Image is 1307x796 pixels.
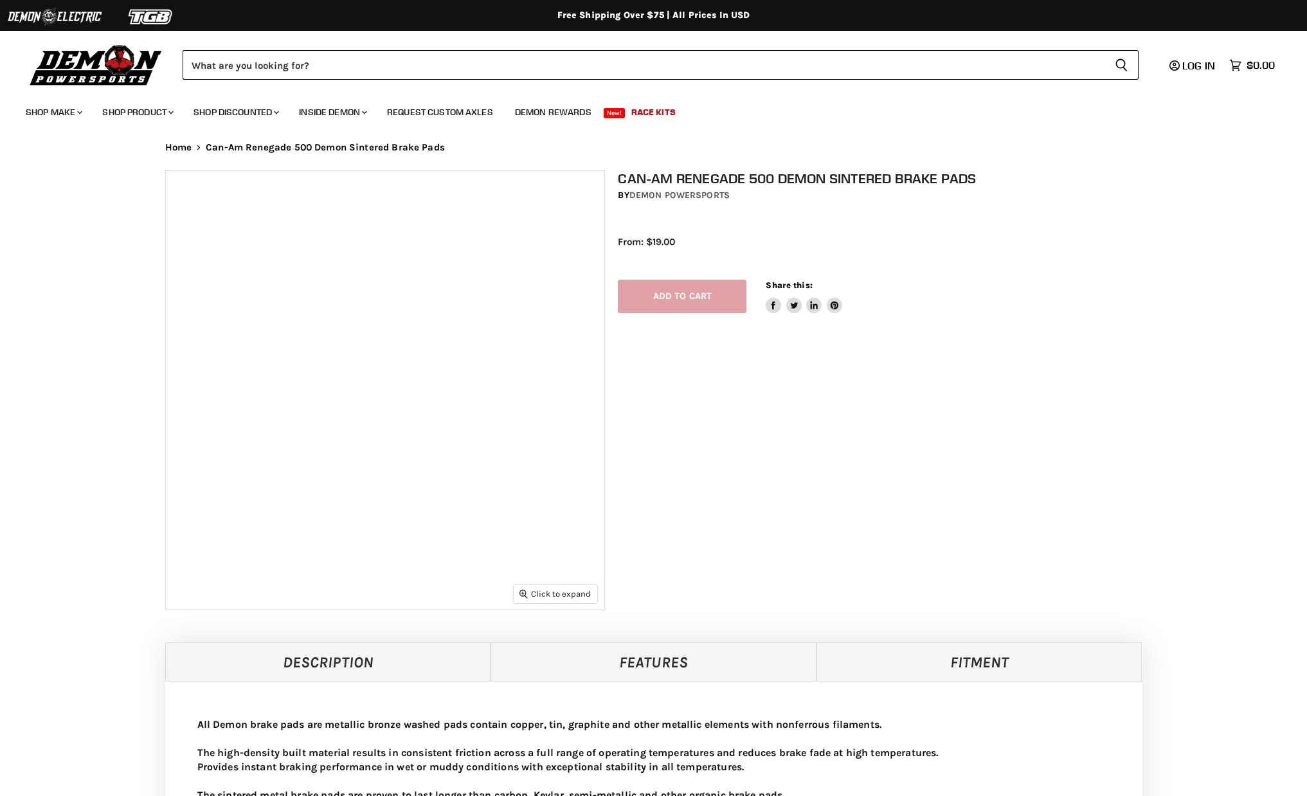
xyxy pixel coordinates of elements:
[93,99,181,125] a: Shop Product
[206,142,445,153] span: Can-Am Renegade 500 Demon Sintered Brake Pads
[16,99,90,125] a: Shop Make
[103,5,199,29] img: TGB Logo 2
[6,5,103,29] img: Demon Electric Logo 2
[1182,59,1215,72] span: Log in
[766,280,842,314] aside: Share this:
[183,50,1139,80] form: Product
[766,280,812,290] span: Share this:
[377,99,503,125] a: Request Custom Axles
[1223,56,1281,75] a: $0.00
[618,236,675,248] span: From: $19.00
[618,170,1155,186] h1: Can-Am Renegade 500 Demon Sintered Brake Pads
[289,99,375,125] a: Inside Demon
[491,642,816,681] a: Features
[1247,59,1275,71] span: $0.00
[26,42,167,87] img: Demon Powersports
[184,99,287,125] a: Shop Discounted
[618,188,1155,203] div: by
[1164,60,1223,71] a: Log in
[604,108,626,118] span: New!
[140,142,1168,153] nav: Breadcrumbs
[629,190,730,201] a: Demon Powersports
[514,585,597,602] button: Click to expand
[140,10,1168,21] div: Free Shipping Over $75 | All Prices In USD
[165,642,491,681] a: Description
[816,642,1142,681] a: Fitment
[622,99,685,125] a: Race Kits
[505,99,601,125] a: Demon Rewards
[16,94,1272,125] ul: Main menu
[1104,50,1139,80] button: Search
[165,142,192,153] a: Home
[519,589,591,599] span: Click to expand
[183,50,1104,80] input: Search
